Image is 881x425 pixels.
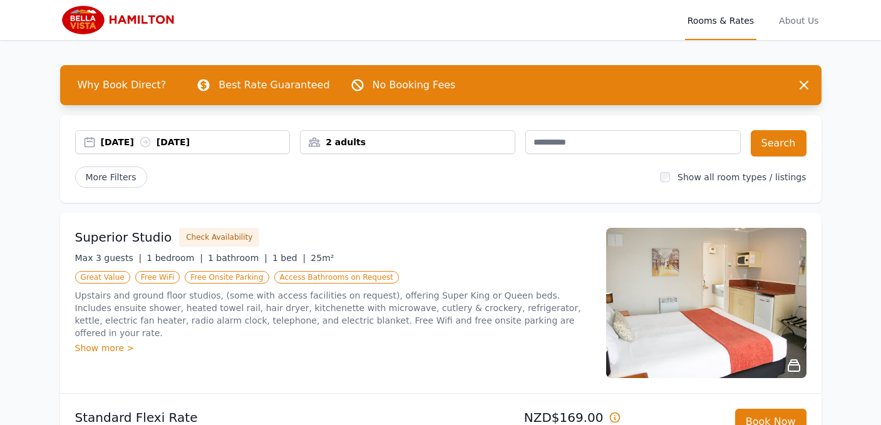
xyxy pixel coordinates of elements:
button: Check Availability [179,228,259,247]
label: Show all room types / listings [677,172,806,182]
div: [DATE] [DATE] [101,136,290,148]
span: Max 3 guests | [75,253,142,263]
span: More Filters [75,166,147,188]
h3: Superior Studio [75,228,172,246]
p: Upstairs and ground floor studios, (some with access facilities on request), offering Super King ... [75,289,591,339]
span: 1 bed | [272,253,306,263]
span: Great Value [75,271,130,284]
div: 2 adults [301,136,515,148]
span: 1 bathroom | [208,253,267,263]
span: Free Onsite Parking [185,271,269,284]
p: No Booking Fees [373,78,456,93]
div: Show more > [75,342,591,354]
span: Free WiFi [135,271,180,284]
p: Best Rate Guaranteed [219,78,329,93]
span: Why Book Direct? [68,73,177,98]
span: 25m² [311,253,334,263]
img: Bella Vista Hamilton [60,5,181,35]
button: Search [751,130,806,156]
span: 1 bedroom | [147,253,203,263]
span: Access Bathrooms on Request [274,271,399,284]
